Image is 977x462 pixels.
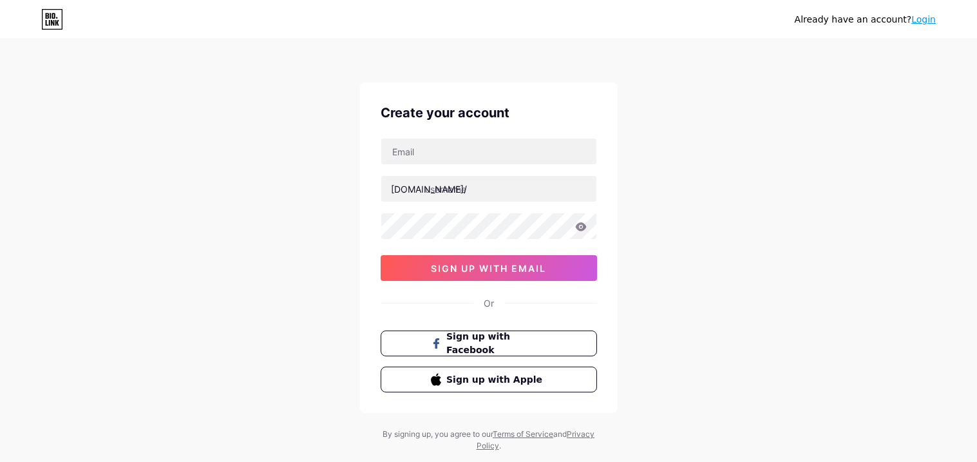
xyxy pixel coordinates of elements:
[911,14,936,24] a: Login
[446,330,546,357] span: Sign up with Facebook
[381,139,596,164] input: Email
[381,103,597,122] div: Create your account
[493,429,553,439] a: Terms of Service
[379,428,598,452] div: By signing up, you agree to our and .
[381,331,597,356] button: Sign up with Facebook
[381,255,597,281] button: sign up with email
[431,263,546,274] span: sign up with email
[484,296,494,310] div: Or
[381,367,597,392] button: Sign up with Apple
[795,13,936,26] div: Already have an account?
[446,373,546,387] span: Sign up with Apple
[381,176,596,202] input: username
[391,182,467,196] div: [DOMAIN_NAME]/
